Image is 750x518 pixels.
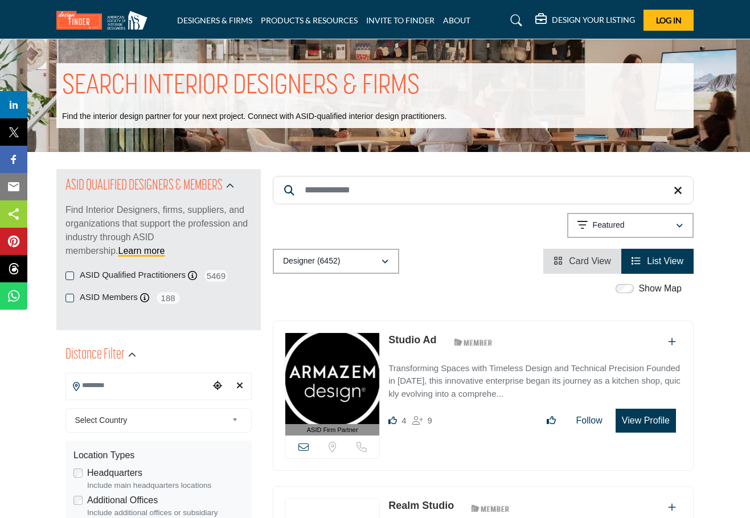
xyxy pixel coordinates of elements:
label: Additional Offices [87,494,158,507]
div: Include main headquarters locations [87,480,244,491]
span: Log In [656,15,682,25]
button: Featured [567,213,694,238]
span: 4 [401,416,406,425]
button: Follow [569,409,610,432]
img: Site Logo [56,11,153,30]
p: Find Interior Designers, firms, suppliers, and organizations that support the profession and indu... [65,203,252,258]
p: Studio Ad [388,332,436,348]
p: Realm Studio [388,498,454,513]
img: Studio Ad [285,333,379,424]
a: Add To List [668,337,676,347]
span: List View [647,256,683,266]
button: Designer (6452) [273,249,399,274]
a: Add To List [668,503,676,512]
button: Log In [644,10,694,31]
a: Transforming Spaces with Timeless Design and Technical Precision Founded in [DATE], this innovati... [388,355,682,401]
label: Show Map [638,282,682,295]
span: 9 [428,416,432,425]
p: Featured [593,220,625,231]
h2: Distance Filter [65,345,125,365]
a: INVITE TO FINDER [366,15,435,25]
div: Followers [412,414,432,427]
a: View Card [554,256,611,266]
div: Choose your current location [210,374,226,398]
a: PRODUCTS & RESOURCES [261,15,358,25]
div: Location Types [73,449,244,462]
li: Card View [543,249,621,274]
div: Clear search location [232,374,248,398]
img: ASID Members Badge Icon [465,501,516,515]
a: View List [632,256,683,266]
p: Designer (6452) [283,256,340,267]
p: Transforming Spaces with Timeless Design and Technical Precision Founded in [DATE], this innovati... [388,362,682,401]
a: ABOUT [443,15,470,25]
span: Card View [569,256,611,266]
button: Like listing [539,409,563,432]
a: Studio Ad [388,334,436,346]
label: ASID Qualified Practitioners [80,269,186,282]
span: ASID Firm Partner [307,425,358,435]
span: Select Country [75,413,228,427]
img: ASID Members Badge Icon [448,335,499,350]
a: DESIGNERS & FIRMS [177,15,252,25]
button: View Profile [616,409,676,433]
h1: SEARCH INTERIOR DESIGNERS & FIRMS [62,69,420,104]
li: List View [621,249,694,274]
input: Search Keyword [273,176,694,204]
div: DESIGN YOUR LISTING [535,14,635,27]
input: ASID Members checkbox [65,294,74,302]
input: ASID Qualified Practitioners checkbox [65,272,74,280]
i: Likes [388,416,397,425]
a: Search [499,11,530,30]
h2: ASID QUALIFIED DESIGNERS & MEMBERS [65,176,223,196]
label: Headquarters [87,466,142,480]
a: Learn more [118,246,165,256]
h5: DESIGN YOUR LISTING [552,15,635,25]
a: Realm Studio [388,500,454,511]
p: Find the interior design partner for your next project. Connect with ASID-qualified interior desi... [62,111,446,122]
label: ASID Members [80,291,138,304]
span: 5469 [203,269,229,283]
input: Search Location [66,375,210,397]
span: 188 [155,291,181,305]
a: ASID Firm Partner [285,333,379,436]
